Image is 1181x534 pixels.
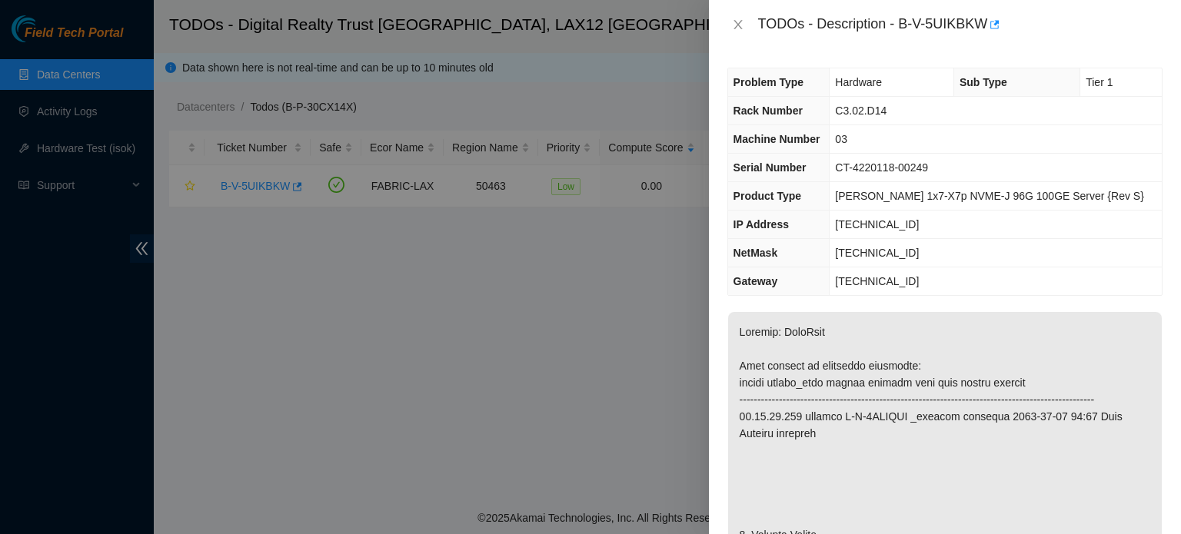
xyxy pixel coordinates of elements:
span: Sub Type [960,76,1007,88]
span: Problem Type [734,76,804,88]
span: [TECHNICAL_ID] [835,247,919,259]
span: Product Type [734,190,801,202]
span: 03 [835,133,847,145]
span: Tier 1 [1086,76,1113,88]
span: [TECHNICAL_ID] [835,275,919,287]
button: Close [727,18,749,32]
span: C3.02.D14 [835,104,887,117]
span: close [732,18,744,31]
span: Machine Number [734,133,820,145]
span: Hardware [835,76,882,88]
span: Serial Number [734,161,807,174]
span: [TECHNICAL_ID] [835,218,919,231]
span: NetMask [734,247,778,259]
span: Rack Number [734,104,803,117]
span: IP Address [734,218,789,231]
span: CT-4220118-00249 [835,161,928,174]
span: [PERSON_NAME] 1x7-X7p NVME-J 96G 100GE Server {Rev S} [835,190,1144,202]
div: TODOs - Description - B-V-5UIKBKW [758,12,1163,37]
span: Gateway [734,275,778,287]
